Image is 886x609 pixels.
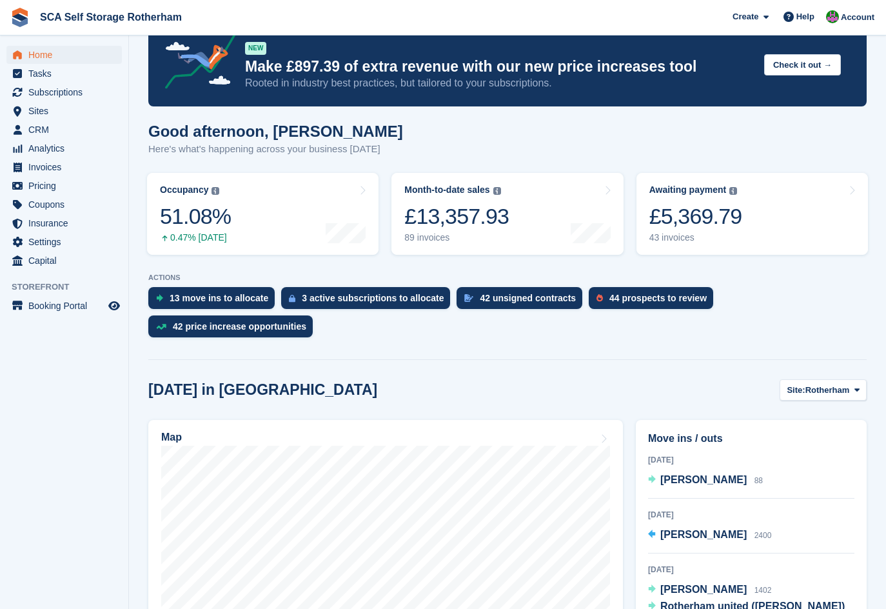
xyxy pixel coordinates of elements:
[28,102,106,120] span: Sites
[648,527,771,544] a: [PERSON_NAME] 2400
[660,529,747,540] span: [PERSON_NAME]
[480,293,576,303] div: 42 unsigned contracts
[170,293,268,303] div: 13 move ins to allocate
[148,274,867,282] p: ACTIONS
[648,472,763,489] a: [PERSON_NAME] 88
[156,324,166,330] img: price_increase_opportunities-93ffe204e8149a01c8c9dc8f82e8f89637d9d84a8eef4429ea346261dce0b2c0.svg
[404,232,509,243] div: 89 invoices
[28,252,106,270] span: Capital
[147,173,379,255] a: Occupancy 51.08% 0.47% [DATE]
[161,432,182,443] h2: Map
[28,297,106,315] span: Booking Portal
[780,379,867,401] button: Site: Rotherham
[6,121,122,139] a: menu
[28,177,106,195] span: Pricing
[589,287,720,315] a: 44 prospects to review
[764,54,841,75] button: Check it out →
[154,20,244,94] img: price-adjustments-announcement-icon-8257ccfd72463d97f412b2fc003d46551f7dbcb40ab6d574587a9cd5c0d94...
[391,173,623,255] a: Month-to-date sales £13,357.93 89 invoices
[35,6,187,28] a: SCA Self Storage Rotherham
[649,203,742,230] div: £5,369.79
[648,564,854,575] div: [DATE]
[6,65,122,83] a: menu
[6,102,122,120] a: menu
[6,233,122,251] a: menu
[660,474,747,485] span: [PERSON_NAME]
[6,252,122,270] a: menu
[10,8,30,27] img: stora-icon-8386f47178a22dfd0bd8f6a31ec36ba5ce8667c1dd55bd0f319d3a0aa187defe.svg
[6,46,122,64] a: menu
[28,65,106,83] span: Tasks
[404,185,489,195] div: Month-to-date sales
[28,46,106,64] span: Home
[148,123,403,140] h1: Good afternoon, [PERSON_NAME]
[212,187,219,195] img: icon-info-grey-7440780725fd019a000dd9b08b2336e03edf1995a4989e88bcd33f0948082b44.svg
[173,321,306,332] div: 42 price increase opportunities
[660,584,747,595] span: [PERSON_NAME]
[6,177,122,195] a: menu
[754,476,763,485] span: 88
[160,203,231,230] div: 51.08%
[148,315,319,344] a: 42 price increase opportunities
[281,287,457,315] a: 3 active subscriptions to allocate
[6,139,122,157] a: menu
[754,586,772,595] span: 1402
[826,10,839,23] img: Sarah Race
[148,381,377,399] h2: [DATE] in [GEOGRAPHIC_DATA]
[148,287,281,315] a: 13 move ins to allocate
[648,582,771,599] a: [PERSON_NAME] 1402
[28,139,106,157] span: Analytics
[12,281,128,294] span: Storefront
[28,121,106,139] span: CRM
[649,185,727,195] div: Awaiting payment
[160,185,208,195] div: Occupancy
[733,10,758,23] span: Create
[457,287,589,315] a: 42 unsigned contracts
[106,298,122,314] a: Preview store
[636,173,868,255] a: Awaiting payment £5,369.79 43 invoices
[648,431,854,446] h2: Move ins / outs
[787,384,805,397] span: Site:
[754,531,772,540] span: 2400
[302,293,444,303] div: 3 active subscriptions to allocate
[28,158,106,176] span: Invoices
[28,233,106,251] span: Settings
[6,83,122,101] a: menu
[28,214,106,232] span: Insurance
[648,509,854,521] div: [DATE]
[245,42,266,55] div: NEW
[245,76,754,90] p: Rooted in industry best practices, but tailored to your subscriptions.
[464,294,473,302] img: contract_signature_icon-13c848040528278c33f63329250d36e43548de30e8caae1d1a13099fd9432cc5.svg
[6,214,122,232] a: menu
[28,195,106,214] span: Coupons
[156,294,163,302] img: move_ins_to_allocate_icon-fdf77a2bb77ea45bf5b3d319d69a93e2d87916cf1d5bf7949dd705db3b84f3ca.svg
[493,187,501,195] img: icon-info-grey-7440780725fd019a000dd9b08b2336e03edf1995a4989e88bcd33f0948082b44.svg
[796,10,814,23] span: Help
[6,158,122,176] a: menu
[648,454,854,466] div: [DATE]
[729,187,737,195] img: icon-info-grey-7440780725fd019a000dd9b08b2336e03edf1995a4989e88bcd33f0948082b44.svg
[805,384,850,397] span: Rotherham
[28,83,106,101] span: Subscriptions
[160,232,231,243] div: 0.47% [DATE]
[289,294,295,303] img: active_subscription_to_allocate_icon-d502201f5373d7db506a760aba3b589e785aa758c864c3986d89f69b8ff3...
[6,297,122,315] a: menu
[148,142,403,157] p: Here's what's happening across your business [DATE]
[609,293,707,303] div: 44 prospects to review
[649,232,742,243] div: 43 invoices
[596,294,603,302] img: prospect-51fa495bee0391a8d652442698ab0144808aea92771e9ea1ae160a38d050c398.svg
[6,195,122,214] a: menu
[245,57,754,76] p: Make £897.39 of extra revenue with our new price increases tool
[404,203,509,230] div: £13,357.93
[841,11,874,24] span: Account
